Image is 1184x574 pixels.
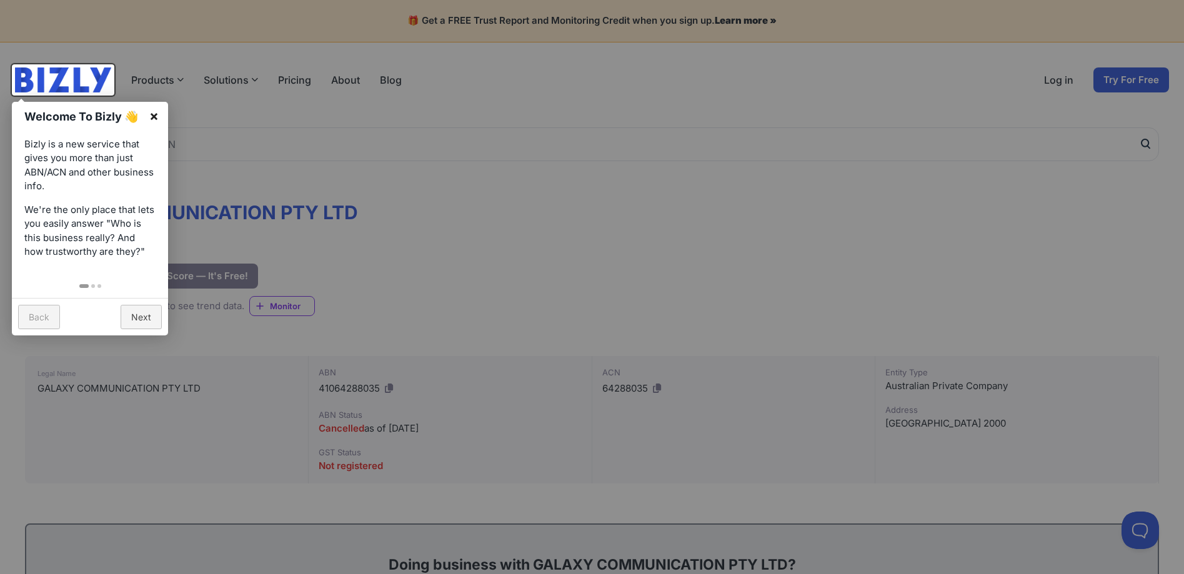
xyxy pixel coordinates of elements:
a: × [140,102,168,130]
p: Bizly is a new service that gives you more than just ABN/ACN and other business info. [24,137,156,194]
a: Back [18,305,60,329]
h1: Welcome To Bizly 👋 [24,108,142,125]
a: Next [121,305,162,329]
p: We're the only place that lets you easily answer "Who is this business really? And how trustworth... [24,203,156,259]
